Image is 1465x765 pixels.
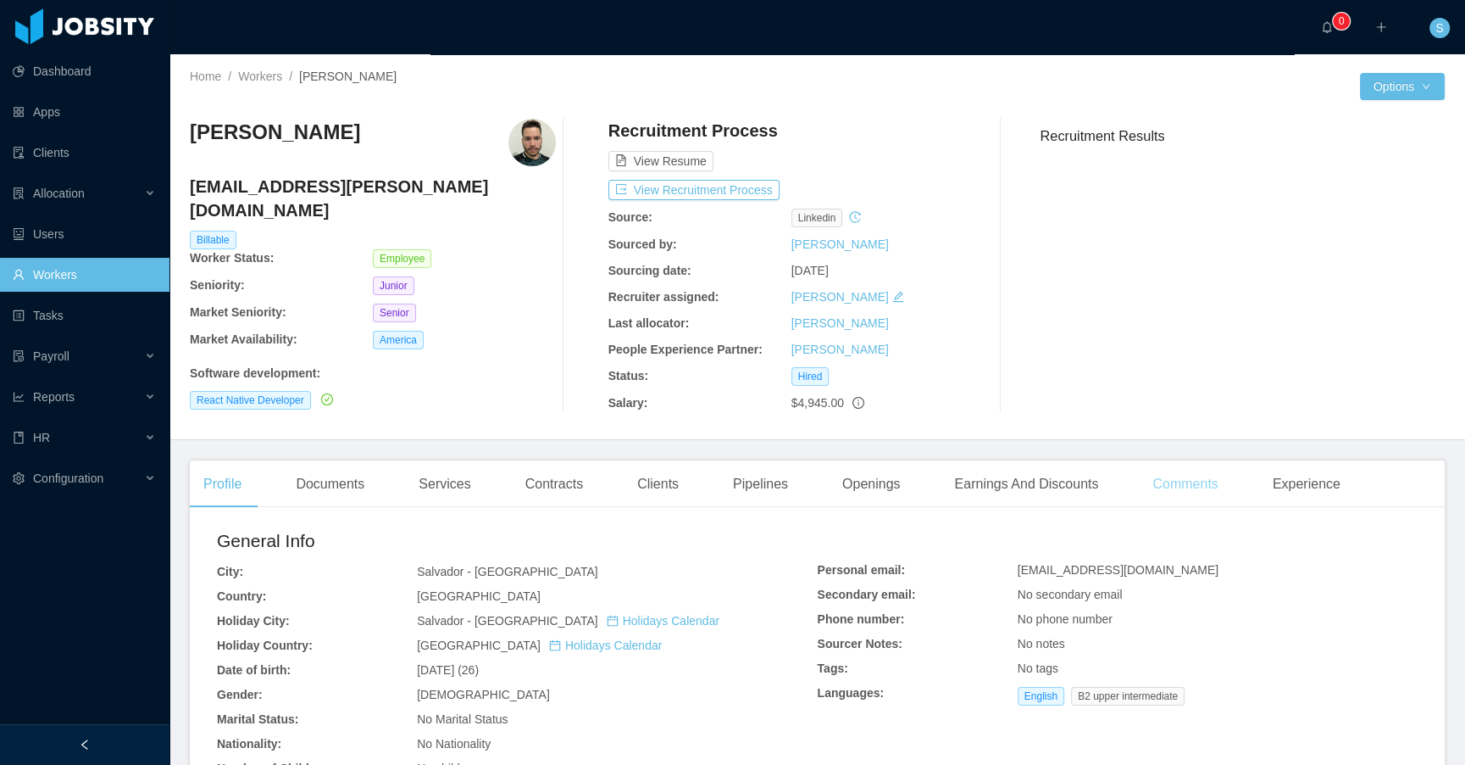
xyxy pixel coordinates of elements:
[13,136,156,170] a: icon: auditClients
[624,461,692,508] div: Clients
[549,639,561,651] i: icon: calendar
[217,614,290,628] b: Holiday City:
[1375,21,1387,33] i: icon: plus
[33,472,103,485] span: Configuration
[1259,461,1354,508] div: Experience
[1018,563,1218,577] span: [EMAIL_ADDRESS][DOMAIN_NAME]
[289,70,292,83] span: /
[608,180,780,200] button: icon: exportView Recruitment Process
[282,461,378,508] div: Documents
[321,394,333,405] i: icon: check-circle
[1018,588,1123,601] span: No secondary email
[13,187,25,199] i: icon: solution
[791,343,889,356] a: [PERSON_NAME]
[719,461,802,508] div: Pipelines
[13,54,156,88] a: icon: pie-chartDashboard
[190,251,274,265] b: Worker Status:
[1018,660,1418,678] div: No tags
[373,276,414,295] span: Junior
[608,183,780,197] a: icon: exportView Recruitment Process
[892,291,904,303] i: icon: edit
[849,211,861,223] i: icon: history
[190,461,255,508] div: Profile
[608,290,719,304] b: Recruiter assigned:
[608,343,763,356] b: People Experience Partner:
[417,688,550,701] span: [DEMOGRAPHIC_DATA]
[1321,21,1333,33] i: icon: bell
[791,396,844,410] span: $4,945.00
[33,390,75,404] span: Reports
[608,369,648,382] b: Status:
[829,461,914,508] div: Openings
[417,614,719,628] span: Salvador - [GEOGRAPHIC_DATA]
[1333,13,1350,30] sup: 0
[13,95,156,129] a: icon: appstoreApps
[417,712,508,726] span: No Marital Status
[607,614,719,628] a: icon: calendarHolidays Calendar
[1139,461,1231,508] div: Comments
[941,461,1112,508] div: Earnings And Discounts
[818,637,902,651] b: Sourcer Notes:
[608,210,652,224] b: Source:
[608,237,677,251] b: Sourced by:
[190,119,360,146] h3: [PERSON_NAME]
[217,688,263,701] b: Gender:
[13,258,156,292] a: icon: userWorkers
[13,432,25,444] i: icon: book
[190,391,311,410] span: React Native Developer
[13,217,156,251] a: icon: robotUsers
[318,393,333,406] a: icon: check-circle
[608,396,648,410] b: Salary:
[1071,687,1185,706] span: B2 upper intermediate
[791,237,889,251] a: [PERSON_NAME]
[190,332,297,346] b: Market Availability:
[33,187,85,200] span: Allocation
[217,639,313,652] b: Holiday Country:
[299,70,397,83] span: [PERSON_NAME]
[190,278,245,292] b: Seniority:
[417,589,541,603] span: [GEOGRAPHIC_DATA]
[818,686,885,700] b: Languages:
[190,70,221,83] a: Home
[228,70,231,83] span: /
[417,639,662,652] span: [GEOGRAPHIC_DATA]
[608,151,713,171] button: icon: file-textView Resume
[373,249,431,268] span: Employee
[33,431,50,444] span: HR
[417,663,479,677] span: [DATE] (26)
[1435,18,1443,38] span: S
[852,397,864,409] span: info-circle
[1018,687,1064,706] span: English
[549,639,662,652] a: icon: calendarHolidays Calendar
[512,461,597,508] div: Contracts
[13,472,25,484] i: icon: setting
[791,316,889,330] a: [PERSON_NAME]
[608,264,691,277] b: Sourcing date:
[217,589,266,603] b: Country:
[217,737,281,751] b: Nationality:
[13,350,25,362] i: icon: file-protect
[13,391,25,403] i: icon: line-chart
[791,290,889,304] a: [PERSON_NAME]
[13,299,156,332] a: icon: profileTasks
[818,662,848,675] b: Tags:
[190,305,286,319] b: Market Seniority:
[791,209,843,227] span: linkedin
[373,304,416,322] span: Senior
[508,119,556,166] img: 98e607dd-00ce-4dfe-bd44-e7f19deba3c8_6654bd921dfc4-400w.png
[238,70,282,83] a: Workers
[1040,126,1445,147] h3: Recruitment Results
[33,349,69,363] span: Payroll
[818,612,905,626] b: Phone number:
[607,615,619,627] i: icon: calendar
[217,565,243,578] b: City:
[417,565,597,578] span: Salvador - [GEOGRAPHIC_DATA]
[818,563,906,577] b: Personal email:
[190,175,556,222] h4: [EMAIL_ADDRESS][PERSON_NAME][DOMAIN_NAME]
[791,264,829,277] span: [DATE]
[217,528,818,555] h2: General Info
[1360,73,1445,100] button: Optionsicon: down
[608,316,690,330] b: Last allocator:
[217,712,298,726] b: Marital Status:
[190,366,320,380] b: Software development :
